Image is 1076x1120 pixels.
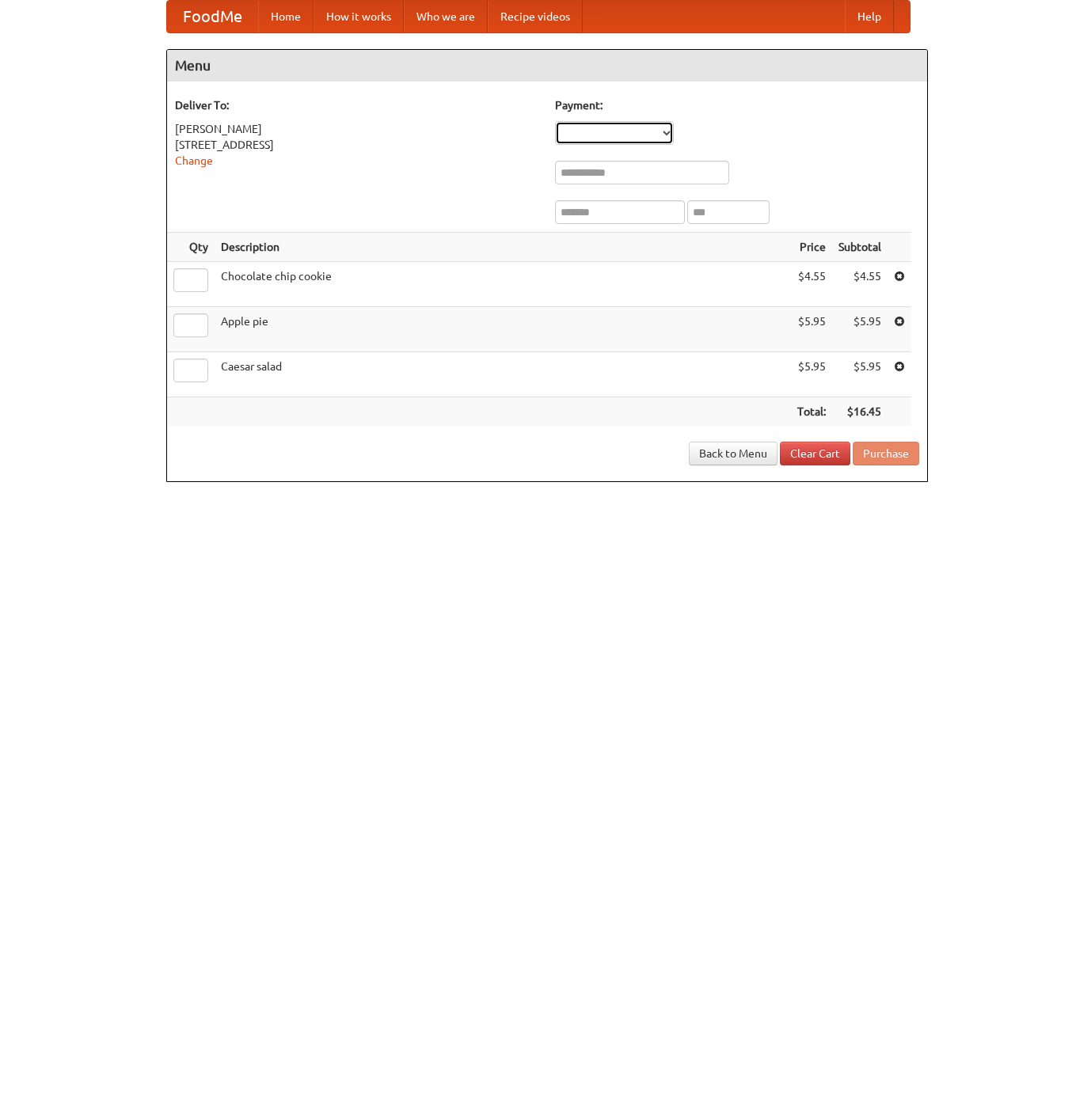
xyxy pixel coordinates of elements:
a: Clear Cart [780,442,850,465]
th: $16.45 [832,397,888,427]
th: Description [215,233,791,262]
td: $5.95 [791,307,832,352]
div: [STREET_ADDRESS] [175,137,539,153]
th: Total: [791,397,832,427]
a: Help [845,1,894,32]
td: $5.95 [791,352,832,397]
a: Who we are [404,1,488,32]
td: Chocolate chip cookie [215,262,791,307]
a: Back to Menu [689,442,778,465]
td: $5.95 [832,352,888,397]
th: Price [791,233,832,262]
a: How it works [314,1,404,32]
div: [PERSON_NAME] [175,121,539,137]
td: $4.55 [832,262,888,307]
td: Apple pie [215,307,791,352]
h5: Deliver To: [175,97,539,113]
h5: Payment: [555,97,919,113]
td: $5.95 [832,307,888,352]
a: FoodMe [167,1,258,32]
th: Qty [167,233,215,262]
a: Home [258,1,314,32]
a: Recipe videos [488,1,583,32]
td: $4.55 [791,262,832,307]
a: Change [175,154,213,167]
td: Caesar salad [215,352,791,397]
h4: Menu [167,50,927,82]
th: Subtotal [832,233,888,262]
button: Purchase [853,442,919,465]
